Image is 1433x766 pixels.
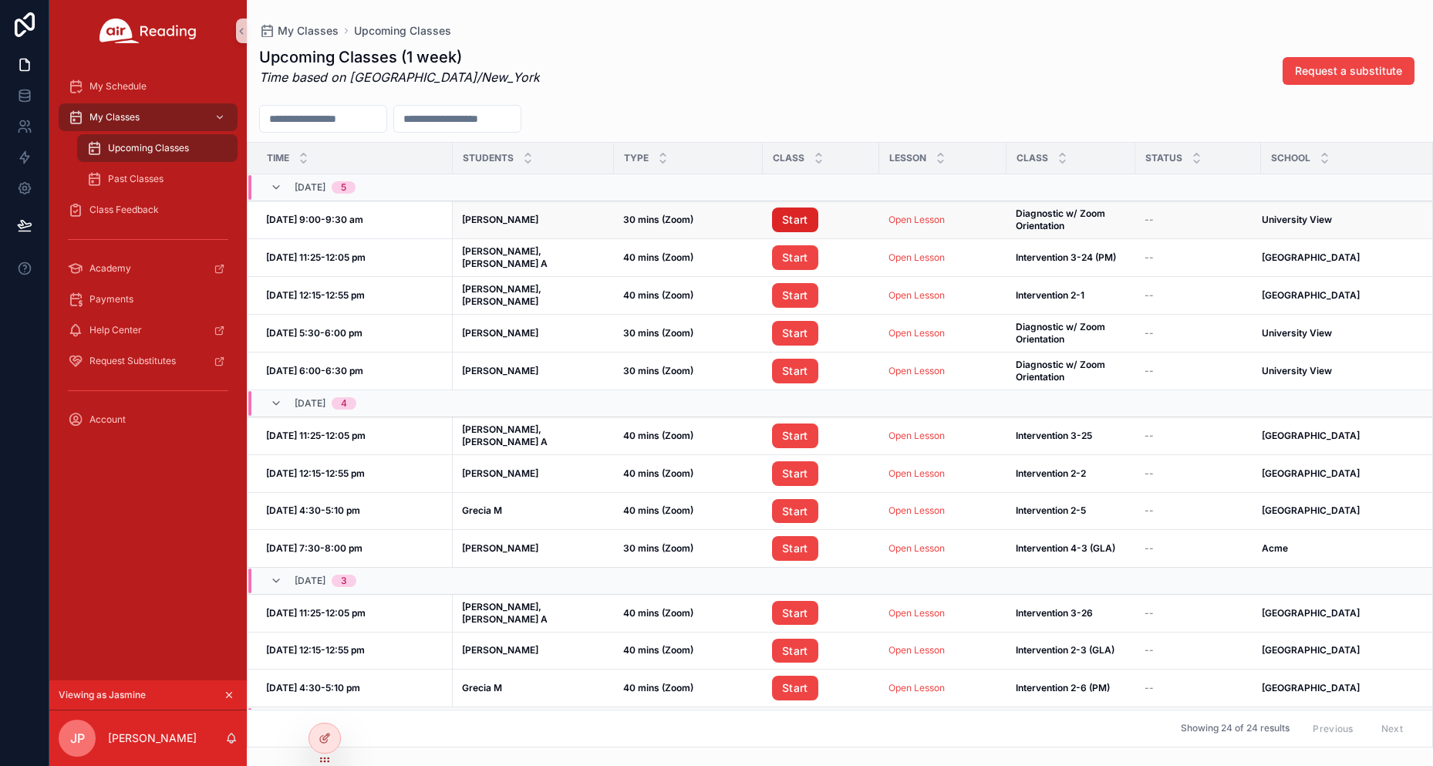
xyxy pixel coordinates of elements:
[1145,430,1252,442] a: --
[1262,504,1360,516] strong: [GEOGRAPHIC_DATA]
[1262,327,1332,339] strong: University View
[888,682,997,694] a: Open Lesson
[623,607,693,619] strong: 40 mins (Zoom)
[888,467,945,479] a: Open Lesson
[772,499,870,524] a: Start
[462,467,538,479] strong: [PERSON_NAME]
[462,327,538,339] strong: [PERSON_NAME]
[772,283,818,308] a: Start
[462,601,605,626] a: [PERSON_NAME], [PERSON_NAME] A
[623,214,693,225] strong: 30 mins (Zoom)
[462,214,605,226] a: [PERSON_NAME]
[888,542,997,555] a: Open Lesson
[1271,152,1310,164] span: School
[1145,644,1154,656] span: --
[888,542,945,554] a: Open Lesson
[888,467,997,480] a: Open Lesson
[266,607,443,619] a: [DATE] 11:25-12:05 pm
[1017,152,1048,164] span: Class
[266,365,363,376] strong: [DATE] 6:00-6:30 pm
[463,152,514,164] span: Students
[623,430,693,441] strong: 40 mins (Zoom)
[108,142,189,154] span: Upcoming Classes
[772,208,870,232] a: Start
[266,251,443,264] a: [DATE] 11:25-12:05 pm
[623,289,693,301] strong: 40 mins (Zoom)
[1145,542,1252,555] a: --
[623,327,754,339] a: 30 mins (Zoom)
[1262,607,1360,619] strong: [GEOGRAPHIC_DATA]
[888,504,945,516] a: Open Lesson
[1145,214,1252,226] a: --
[278,23,339,39] span: My Classes
[1016,467,1126,480] a: Intervention 2-2
[772,499,818,524] a: Start
[772,536,870,561] a: Start
[341,181,346,194] div: 5
[772,321,870,346] a: Start
[354,23,451,39] a: Upcoming Classes
[1016,682,1126,694] a: Intervention 2-6 (PM)
[1016,607,1126,619] a: Intervention 3-26
[59,406,238,434] a: Account
[888,504,997,517] a: Open Lesson
[1262,467,1360,479] strong: [GEOGRAPHIC_DATA]
[623,644,754,656] a: 40 mins (Zoom)
[623,504,693,516] strong: 40 mins (Zoom)
[59,285,238,313] a: Payments
[89,111,140,123] span: My Classes
[623,504,754,517] a: 40 mins (Zoom)
[888,430,997,442] a: Open Lesson
[1262,682,1360,693] strong: [GEOGRAPHIC_DATA]
[89,355,176,367] span: Request Substitutes
[1016,359,1126,383] a: Diagnostic w/ Zoom Orientation
[462,542,605,555] a: [PERSON_NAME]
[772,461,818,486] a: Start
[623,467,693,479] strong: 40 mins (Zoom)
[1145,542,1154,555] span: --
[462,283,605,308] a: [PERSON_NAME], [PERSON_NAME]
[1145,607,1154,619] span: --
[623,542,693,554] strong: 30 mins (Zoom)
[623,327,693,339] strong: 30 mins (Zoom)
[623,430,754,442] a: 40 mins (Zoom)
[888,682,945,693] a: Open Lesson
[1145,365,1252,377] a: --
[462,601,548,625] strong: [PERSON_NAME], [PERSON_NAME] A
[266,542,443,555] a: [DATE] 7:30-8:00 pm
[772,676,818,700] a: Start
[772,245,818,270] a: Start
[89,204,159,216] span: Class Feedback
[888,327,997,339] a: Open Lesson
[462,245,548,269] strong: [PERSON_NAME], [PERSON_NAME] A
[77,165,238,193] a: Past Classes
[1145,152,1182,164] span: Status
[1145,251,1154,264] span: --
[772,283,870,308] a: Start
[59,73,238,100] a: My Schedule
[1016,208,1108,231] strong: Diagnostic w/ Zoom Orientation
[59,255,238,282] a: Academy
[772,423,818,448] a: Start
[623,682,754,694] a: 40 mins (Zoom)
[295,181,325,194] span: [DATE]
[266,214,443,226] a: [DATE] 9:00-9:30 am
[888,289,945,301] a: Open Lesson
[888,365,997,377] a: Open Lesson
[1016,430,1092,441] strong: Intervention 3-25
[462,644,538,656] strong: [PERSON_NAME]
[266,430,443,442] a: [DATE] 11:25-12:05 pm
[266,214,363,225] strong: [DATE] 9:00-9:30 am
[1016,321,1108,345] strong: Diagnostic w/ Zoom Orientation
[462,423,605,448] a: [PERSON_NAME], [PERSON_NAME] A
[1016,682,1110,693] strong: Intervention 2-6 (PM)
[295,575,325,587] span: [DATE]
[773,152,804,164] span: Class
[266,365,443,377] a: [DATE] 6:00-6:30 pm
[266,644,443,656] a: [DATE] 12:15-12:55 pm
[462,682,502,693] strong: Grecia M
[1145,327,1252,339] a: --
[1145,327,1154,339] span: --
[259,69,540,85] em: Time based on [GEOGRAPHIC_DATA]/New_York
[1145,467,1154,480] span: --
